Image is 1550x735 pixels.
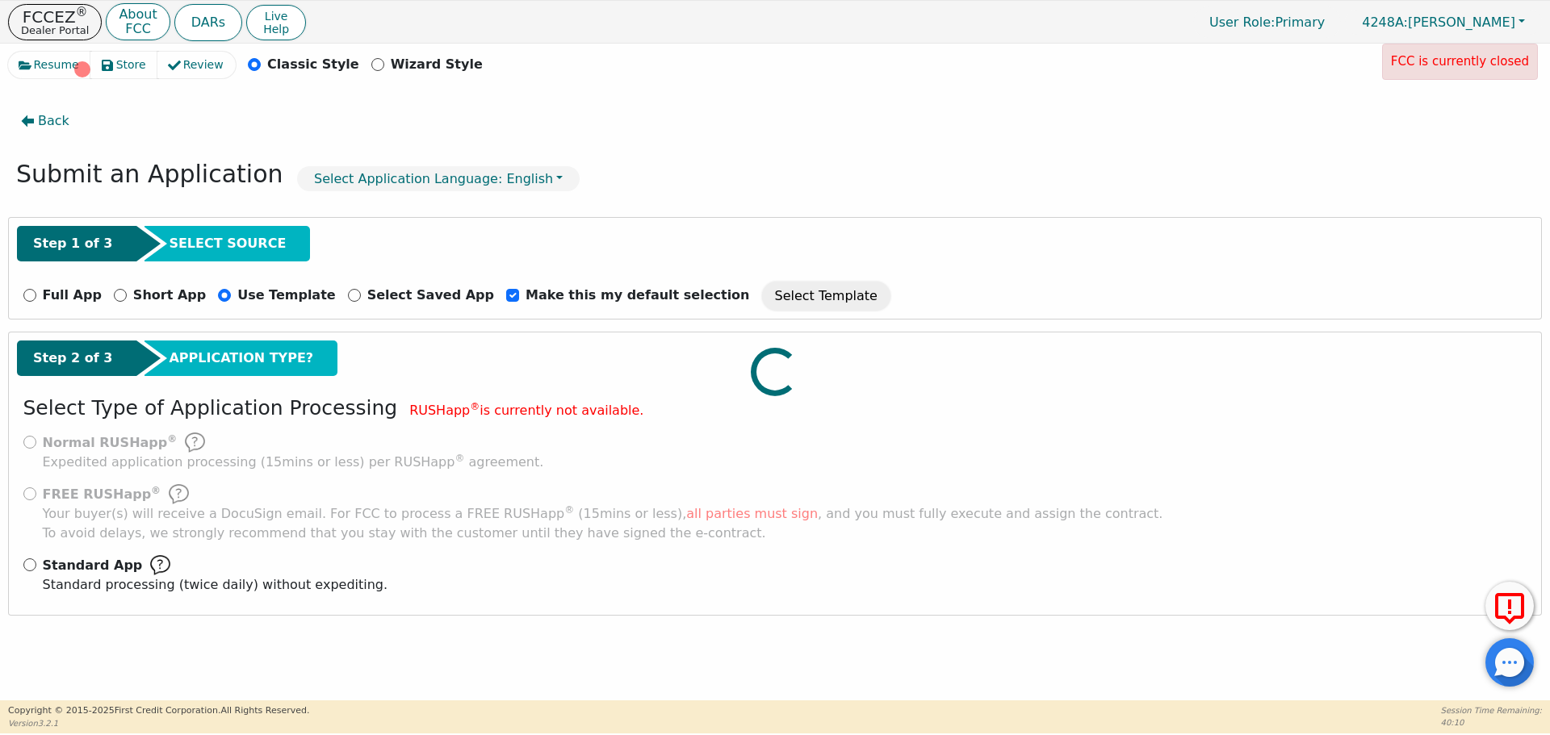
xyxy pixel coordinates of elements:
[8,4,102,40] button: FCCEZ®Dealer Portal
[1362,15,1408,30] span: 4248A:
[21,9,89,25] p: FCCEZ
[1345,10,1542,35] button: 4248A:[PERSON_NAME]
[1441,716,1542,729] p: 40:10
[263,10,289,23] span: Live
[174,4,242,41] button: DARs
[220,705,309,716] span: All Rights Reserved.
[1362,15,1515,30] span: [PERSON_NAME]
[8,704,309,718] p: Copyright © 2015- 2025 First Credit Corporation.
[1485,582,1534,630] button: Report Error to FCC
[119,8,157,21] p: About
[246,5,306,40] button: LiveHelp
[21,25,89,35] p: Dealer Portal
[76,5,88,19] sup: ®
[1441,704,1542,716] p: Session Time Remaining:
[119,23,157,35] p: FCC
[1193,6,1341,38] p: Primary
[1193,6,1341,38] a: User Role:Primary
[1209,15,1275,30] span: User Role :
[263,23,289,35] span: Help
[8,717,309,729] p: Version 3.2.1
[106,3,170,41] button: AboutFCC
